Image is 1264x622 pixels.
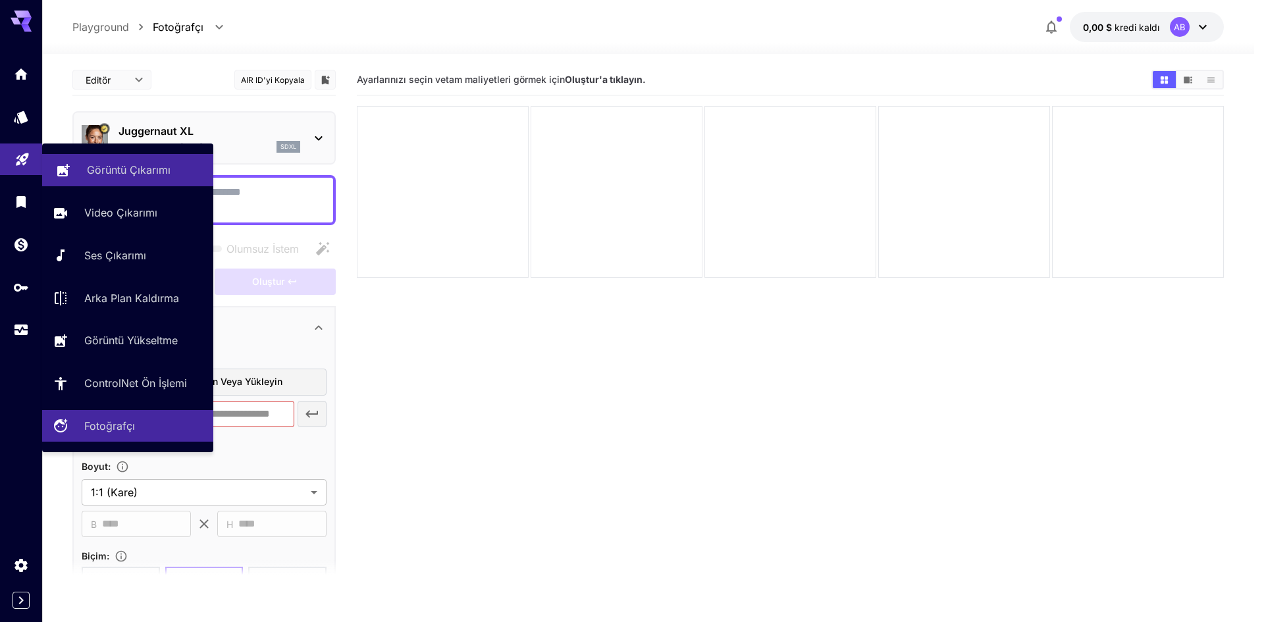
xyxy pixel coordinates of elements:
[13,236,29,253] div: Cüzdan
[42,282,213,314] a: Arka Plan Kaldırma
[13,279,29,296] div: API Anahtarları
[42,410,213,442] a: Fotoğrafçı
[319,72,331,88] button: Kütüphaneye ekle
[108,461,111,472] font: :
[42,367,213,400] a: ControlNet Ön İşlemi
[13,66,29,82] div: Ev
[42,240,213,272] a: Ses Çıkarımı
[84,334,178,347] font: Görüntü Yükseltme
[13,194,29,210] div: Kütüphane
[91,486,138,499] font: 1:1 (Kare)
[13,592,30,609] button: Expand sidebar
[1153,71,1176,88] button: Medyayı ızgara görünümünde göster
[42,197,213,229] a: Video Çıkarımı
[86,74,111,86] font: Editör
[82,550,107,561] font: Biçim
[42,324,213,357] a: Görüntü Yükseltme
[14,147,30,163] div: Oyun alanı
[1083,20,1159,34] div: $0.00
[1174,22,1186,32] font: AB
[226,242,299,255] font: Olumsuz İstem
[565,74,646,85] font: Oluştur'a tıklayın.
[111,460,134,473] button: Oluşturulan görüntünün boyutlarını, genişliğini ve yüksekliğini piksel cinsinden belirterek ayarl...
[280,143,296,150] font: sdxl
[99,123,109,134] button: Sertifikalı Model – En iyi performans için onaylanmış ve ticari lisansı içermektedir.
[1176,71,1199,88] button: Medyayı video görünümünde göster
[91,519,97,530] font: B
[72,19,129,35] p: Playground
[87,163,171,176] font: Görüntü Çıkarımı
[153,20,203,34] font: Fotoğrafçı
[1070,12,1224,42] button: $0.00
[72,19,153,35] nav: ekmek kırıntısı
[226,519,233,530] font: H
[241,75,305,85] font: AIR ID'yi kopyala
[1115,22,1159,33] font: kredi kaldı
[107,550,109,561] font: :
[42,154,213,186] a: Görüntü Çıkarımı
[200,241,309,257] span: Olumsuz istemler seçilen modelle uyumlu değil.
[446,74,565,85] font: tam maliyetleri görmek için
[109,550,133,563] button: Çıktı görüntüsünün dosya biçimini seçin.
[118,124,194,138] font: Juggernaut XL
[357,74,446,85] font: Ayarlarınızı seçin ve
[84,376,187,390] font: ControlNet Ön İşlemi
[13,557,29,573] div: Ayarlar
[13,109,29,125] div: Modeller
[84,292,179,305] font: Arka Plan Kaldırma
[82,461,108,472] font: Boyut
[1151,70,1224,90] div: Medyayı ızgara görünümünde gösterMedyayı video görünümünde gösterMedyayı liste görünümünde göster
[1083,22,1112,33] font: 0,00 $
[84,206,157,219] font: Video Çıkarımı
[84,249,146,262] font: Ses Çıkarımı
[13,322,29,338] div: Kullanım
[1199,71,1223,88] button: Medyayı liste görünümünde göster
[118,143,213,151] font: Jugg_XI_by_RunDiffusion
[84,419,135,432] font: Fotoğrafçı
